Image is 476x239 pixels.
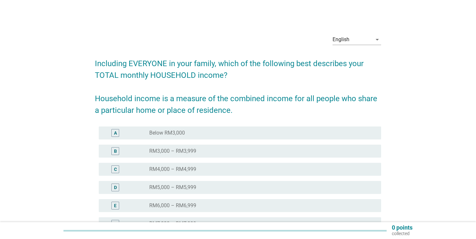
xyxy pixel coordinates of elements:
[149,130,185,136] label: Below RM3,000
[373,36,381,43] i: arrow_drop_down
[149,166,196,173] label: RM4,000 – RM4,999
[333,37,349,42] div: English
[149,184,196,191] label: RM5,000 – RM5,999
[392,231,413,236] p: collected
[114,148,117,155] div: B
[114,130,117,137] div: A
[114,184,117,191] div: D
[149,221,196,227] label: RM7,000 – RM7,999
[114,202,117,209] div: E
[392,225,413,231] p: 0 points
[149,148,196,154] label: RM3,000 – RM3,999
[149,202,196,209] label: RM6,000 – RM6,999
[95,51,381,116] h2: Including EVERYONE in your family, which of the following best describes your TOTAL monthly HOUSE...
[114,166,117,173] div: C
[114,221,117,227] div: F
